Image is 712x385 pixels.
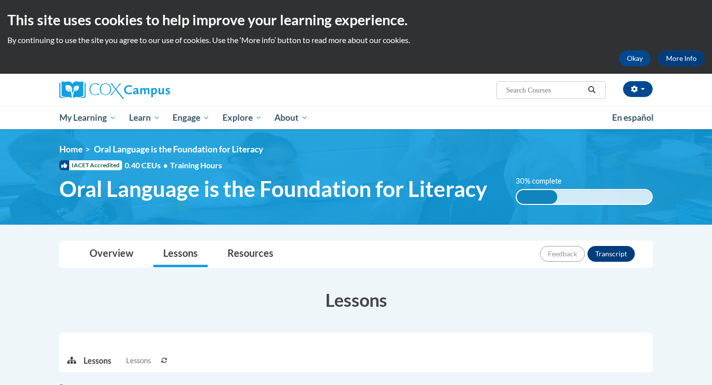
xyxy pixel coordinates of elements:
[59,176,487,202] span: Oral Language is the Foundation for Literacy
[619,50,651,66] button: Okay
[59,160,122,170] span: IACET Accredited
[584,84,599,96] button: Search
[59,288,653,312] h3: Lessons
[517,190,557,204] div: 30% complete
[658,50,705,66] a: More Info
[222,112,262,124] span: Explore
[163,160,168,170] span: •
[173,112,210,124] span: Engage
[153,241,208,267] a: Lessons
[44,106,667,129] div: Main menu
[540,246,585,262] button: Feedback
[268,106,315,129] a: About
[84,355,111,366] p: Lessons
[218,241,283,267] a: Resources
[166,106,216,129] a: Engage
[129,112,160,124] span: Learn
[125,160,170,171] span: 0.40 CEUs
[59,112,116,124] span: My Learning
[516,176,573,187] label: 30% complete
[80,241,143,267] a: Overview
[7,35,705,46] p: By continuing to use the site you agree to our use of cookies. Use the ‘More info’ button to read...
[59,81,170,99] img: Cox Campus
[7,10,705,30] h2: This site uses cookies to help improve your learning experience.
[216,106,268,129] a: Explore
[126,355,151,366] span: Lessons
[170,160,222,170] span: Training Hours
[59,144,83,154] a: Home
[94,144,263,154] span: Oral Language is the Foundation for Literacy
[623,81,653,97] button: Account Settings
[587,246,635,262] button: Transcript
[274,112,308,124] span: About
[505,84,584,96] input: Search Courses
[123,106,167,129] a: Learn
[53,106,123,129] a: My Learning
[606,107,660,128] a: En español
[612,112,654,123] span: En español
[59,81,247,99] a: Cox Campus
